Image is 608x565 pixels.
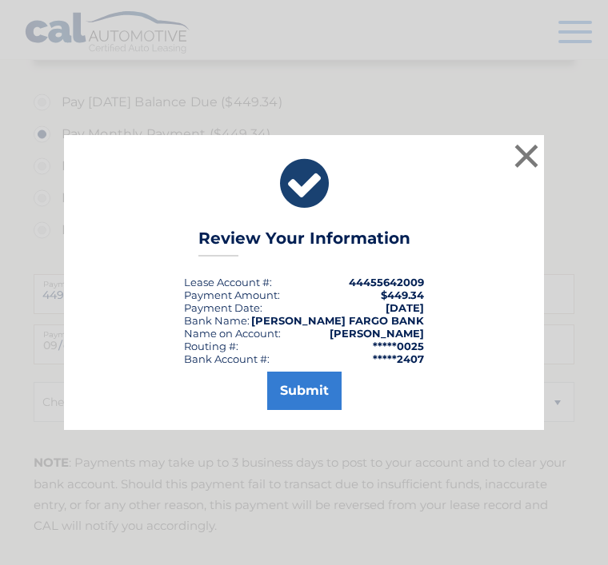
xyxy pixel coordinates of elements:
button: × [510,140,542,172]
span: $449.34 [381,288,424,301]
button: Submit [267,372,342,410]
span: Payment Date [184,301,260,314]
div: Bank Name: [184,314,250,327]
strong: [PERSON_NAME] FARGO BANK [251,314,424,327]
div: Bank Account #: [184,352,270,365]
div: Payment Amount: [184,288,280,301]
strong: 44455642009 [349,276,424,288]
div: : [184,301,262,314]
div: Lease Account #: [184,276,272,288]
div: Routing #: [184,340,238,352]
strong: [PERSON_NAME] [330,327,424,340]
span: [DATE] [386,301,424,314]
h3: Review Your Information [198,229,410,257]
div: Name on Account: [184,327,281,340]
